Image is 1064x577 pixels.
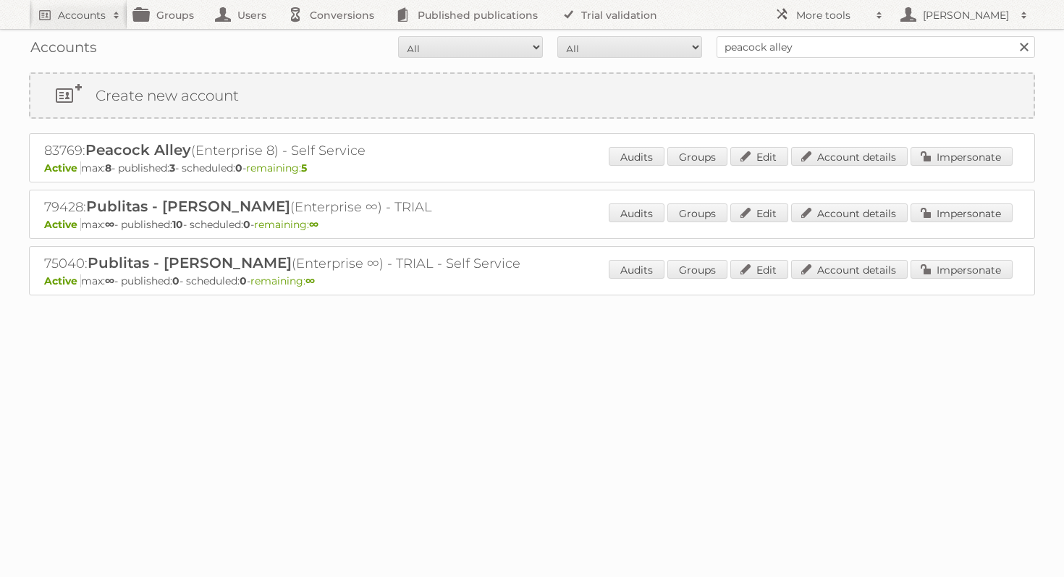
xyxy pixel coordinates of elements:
[254,218,318,231] span: remaining:
[44,254,551,273] h2: 75040: (Enterprise ∞) - TRIAL - Self Service
[169,161,175,174] strong: 3
[609,147,664,166] a: Audits
[58,8,106,22] h2: Accounts
[44,218,1020,231] p: max: - published: - scheduled: -
[730,203,788,222] a: Edit
[791,203,908,222] a: Account details
[105,274,114,287] strong: ∞
[240,274,247,287] strong: 0
[609,260,664,279] a: Audits
[796,8,869,22] h2: More tools
[105,161,111,174] strong: 8
[235,161,242,174] strong: 0
[667,147,727,166] a: Groups
[44,141,551,160] h2: 83769: (Enterprise 8) - Self Service
[791,147,908,166] a: Account details
[88,254,292,271] span: Publitas - [PERSON_NAME]
[85,141,191,159] span: Peacock Alley
[172,218,183,231] strong: 10
[730,147,788,166] a: Edit
[250,274,315,287] span: remaining:
[86,198,290,215] span: Publitas - [PERSON_NAME]
[44,274,1020,287] p: max: - published: - scheduled: -
[667,203,727,222] a: Groups
[791,260,908,279] a: Account details
[609,203,664,222] a: Audits
[105,218,114,231] strong: ∞
[730,260,788,279] a: Edit
[667,260,727,279] a: Groups
[243,218,250,231] strong: 0
[44,161,1020,174] p: max: - published: - scheduled: -
[44,274,81,287] span: Active
[172,274,180,287] strong: 0
[44,198,551,216] h2: 79428: (Enterprise ∞) - TRIAL
[44,161,81,174] span: Active
[246,161,307,174] span: remaining:
[44,218,81,231] span: Active
[309,218,318,231] strong: ∞
[911,147,1013,166] a: Impersonate
[911,203,1013,222] a: Impersonate
[911,260,1013,279] a: Impersonate
[919,8,1013,22] h2: [PERSON_NAME]
[301,161,307,174] strong: 5
[305,274,315,287] strong: ∞
[30,74,1034,117] a: Create new account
